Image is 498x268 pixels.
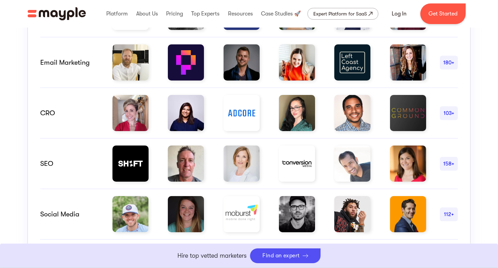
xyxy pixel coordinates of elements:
div: 112+ [440,210,458,218]
a: Log In [383,6,415,22]
div: Resources [226,3,255,25]
div: 180+ [440,58,458,67]
a: Get Started [420,3,466,24]
div: Top Experts [190,3,221,25]
div: About Us [134,3,160,25]
a: Expert Platform for SaaS [307,8,378,20]
div: Platform [105,3,129,25]
div: SEO [40,160,99,168]
img: Mayple logo [28,7,86,20]
a: home [28,7,86,20]
div: Social Media [40,210,99,218]
div: CRO [40,109,99,117]
div: Pricing [164,3,185,25]
div: Expert Platform for SaaS [313,10,367,18]
div: 158+ [440,160,458,168]
div: 103+ [440,109,458,117]
div: email marketing [40,58,99,67]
